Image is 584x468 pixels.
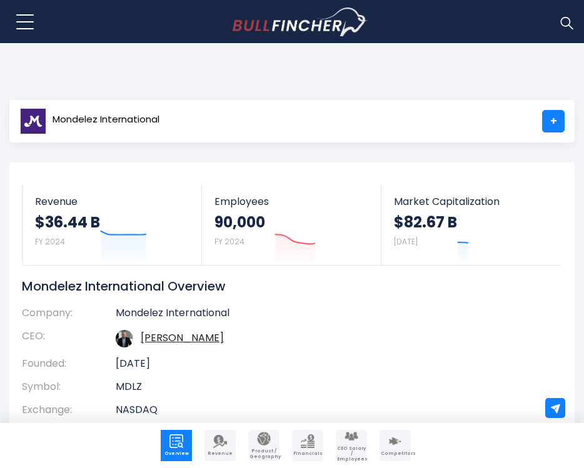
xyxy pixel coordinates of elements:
[22,352,116,376] th: Founded:
[116,376,543,399] td: MDLZ
[249,449,278,459] span: Product / Geography
[22,421,116,444] th: Industry:
[22,376,116,399] th: Symbol:
[116,330,133,347] img: dirk-van-de-put.jpg
[293,451,322,456] span: Financials
[214,212,265,232] strong: 90,000
[162,451,191,456] span: Overview
[381,451,410,456] span: Competitors
[394,196,548,207] span: Market Capitalization
[394,236,418,247] small: [DATE]
[161,430,192,461] a: Company Overview
[23,184,201,265] a: Revenue $36.44 B FY 2024
[19,110,160,132] a: Mondelez International
[22,325,116,352] th: CEO:
[206,451,234,456] span: Revenue
[22,307,116,325] th: Company:
[116,307,543,325] td: Mondelez International
[337,446,366,462] span: CEO Salary / Employees
[233,7,368,36] img: Bullfincher logo
[394,212,457,232] strong: $82.67 B
[141,331,224,345] a: ceo
[214,236,244,247] small: FY 2024
[35,196,189,207] span: Revenue
[53,114,159,125] span: Mondelez International
[35,212,100,232] strong: $36.44 B
[248,430,279,461] a: Company Product/Geography
[380,430,411,461] a: Company Competitors
[20,108,46,134] img: MDLZ logo
[204,430,236,461] a: Company Revenue
[202,184,381,265] a: Employees 90,000 FY 2024
[336,430,367,461] a: Company Employees
[381,184,561,265] a: Market Capitalization $82.67 B [DATE]
[233,7,367,36] a: Go to homepage
[116,399,543,422] td: NASDAQ
[214,196,368,207] span: Employees
[116,352,543,376] td: [DATE]
[22,278,543,294] h1: Mondelez International Overview
[35,236,65,247] small: FY 2024
[292,430,323,461] a: Company Financials
[22,399,116,422] th: Exchange:
[542,110,565,132] a: +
